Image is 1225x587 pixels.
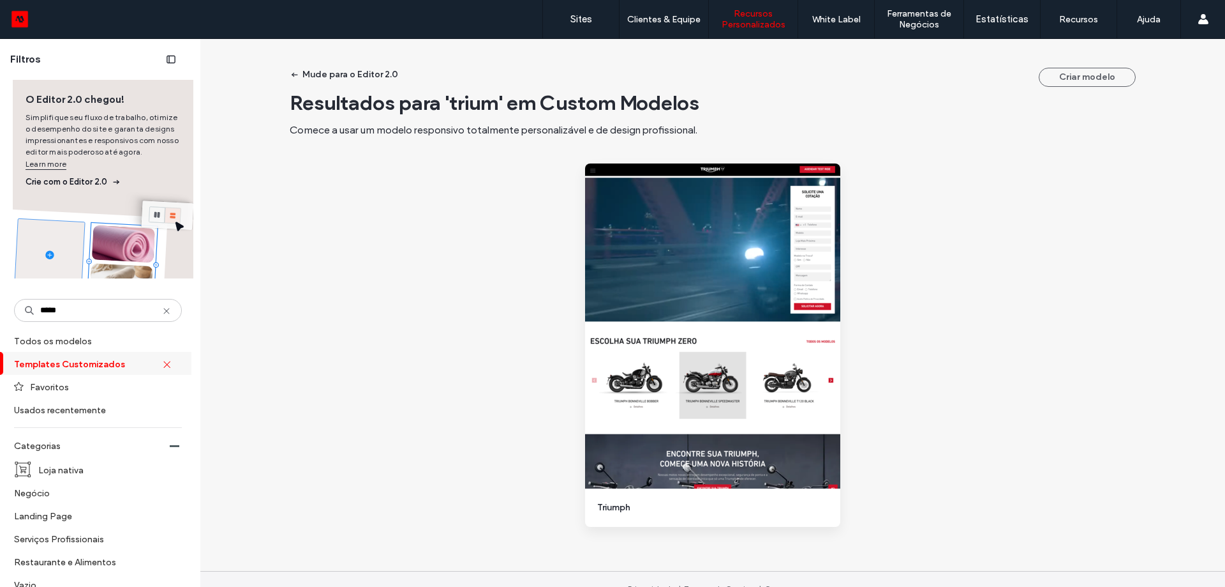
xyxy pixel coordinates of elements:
label: Templates Customizados [14,353,162,375]
label: Ajuda [1137,14,1161,25]
label: Landing Page [14,505,171,527]
img: i_cart_boxed [14,461,32,478]
label: Favoritos [30,376,171,398]
label: Ferramentas de Negócios [875,8,963,30]
button: Mude para o Editor 2.0 [279,65,410,85]
label: White Label [812,14,861,25]
label: Categorias [14,434,170,458]
label: Recursos [1059,14,1098,25]
span: O Editor 2.0 chegou! [26,93,181,107]
span: Filtros [10,52,41,66]
label: Sites [570,13,592,25]
label: Loja nativa [38,459,171,481]
span: Resultados para 'trium' em Custom Modelos [290,90,699,115]
button: Criar modelo [1039,68,1136,87]
span: Crie com o Editor 2.0 [26,176,181,188]
span: Simplifique seu fluxo de trabalho, otimize o desempenho do site e garanta designs impressionantes... [26,112,181,171]
label: Estatísticas [976,13,1028,25]
label: Usados recentemente [14,399,171,421]
label: Todos os modelos [14,330,179,352]
span: Comece a usar um modelo responsivo totalmente personalizável e de design profissional. [290,124,697,136]
label: Serviços Profissionais [14,528,171,550]
label: Restaurante e Alimentos [14,551,171,573]
a: Learn more [26,158,66,171]
label: Negócio [14,482,171,504]
label: Recursos Personalizados [709,8,798,30]
label: Clientes & Equipe [627,14,701,25]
